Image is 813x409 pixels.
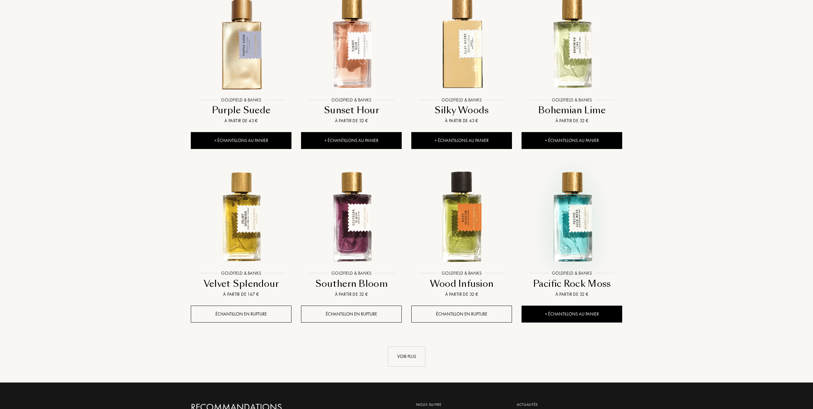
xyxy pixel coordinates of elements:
[416,402,507,407] div: Nous suivre
[304,291,399,298] div: À partir de 32 €
[522,306,622,323] div: + Échantillons au panier
[517,402,617,407] div: Actualités
[411,132,512,149] div: + Échantillons au panier
[191,306,291,323] div: Échantillon en rupture
[301,306,402,323] div: Échantillon en rupture
[522,160,622,306] a: Pacific Rock Moss Goldfield & BanksGoldfield & BanksPacific Rock MossÀ partir de 32 €
[191,160,291,306] a: Velvet Splendour Goldfield & BanksGoldfield & BanksVelvet SplendourÀ partir de 167 €
[414,291,509,298] div: À partir de 32 €
[522,167,622,266] img: Pacific Rock Moss Goldfield & Banks
[191,167,291,266] img: Velvet Splendour Goldfield & Banks
[414,117,509,124] div: À partir de 43 €
[412,167,511,266] img: Wood Infusion Goldfield & Banks
[524,291,620,298] div: À partir de 32 €
[524,117,620,124] div: À partir de 32 €
[191,132,291,149] div: + Échantillons au panier
[411,306,512,323] div: Échantillon en rupture
[411,160,512,306] a: Wood Infusion Goldfield & BanksGoldfield & BanksWood InfusionÀ partir de 32 €
[522,132,622,149] div: + Échantillons au panier
[193,291,289,298] div: À partir de 167 €
[301,160,402,306] a: Southern Bloom Goldfield & BanksGoldfield & BanksSouthern BloomÀ partir de 32 €
[388,346,425,367] div: Voir plus
[302,167,401,266] img: Southern Bloom Goldfield & Banks
[301,132,402,149] div: + Échantillons au panier
[193,117,289,124] div: À partir de 43 €
[304,117,399,124] div: À partir de 32 €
